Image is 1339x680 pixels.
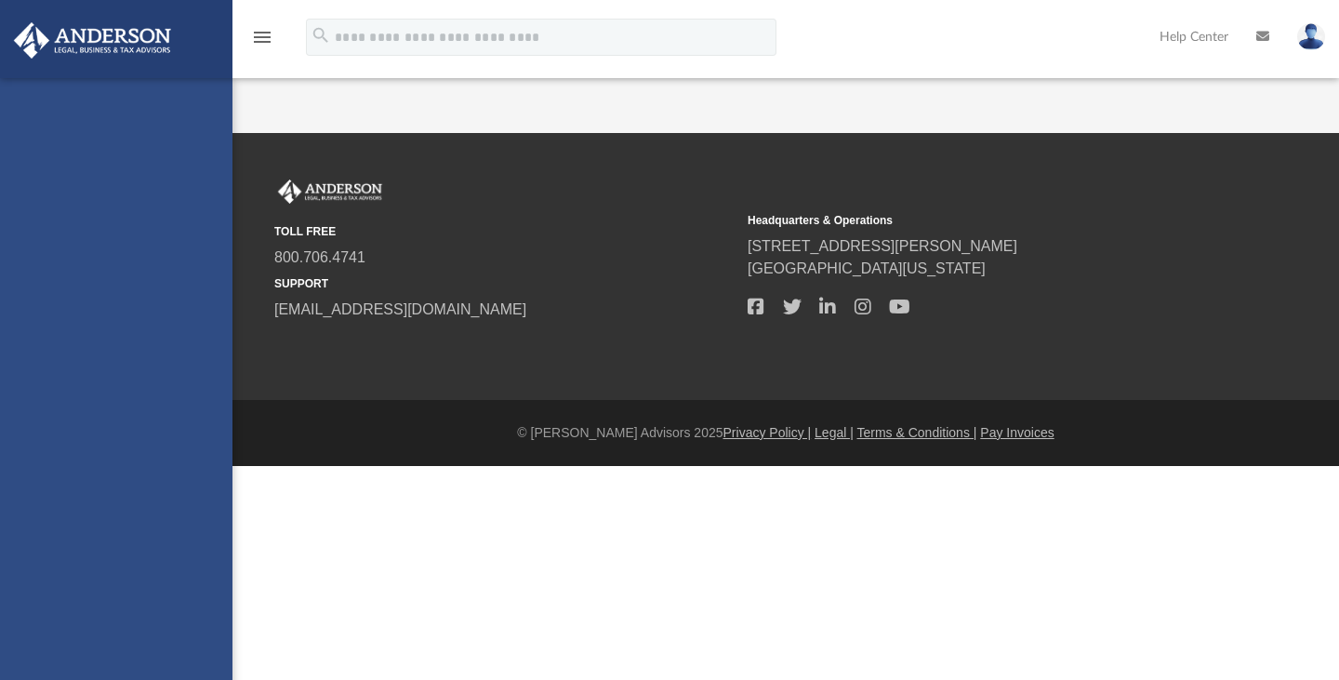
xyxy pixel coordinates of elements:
a: [STREET_ADDRESS][PERSON_NAME] [748,238,1017,254]
img: User Pic [1297,23,1325,50]
small: TOLL FREE [274,223,735,240]
a: menu [251,35,273,48]
img: Anderson Advisors Platinum Portal [274,180,386,204]
small: SUPPORT [274,275,735,292]
a: Privacy Policy | [723,425,812,440]
a: Legal | [815,425,854,440]
a: Terms & Conditions | [857,425,977,440]
a: 800.706.4741 [274,249,365,265]
i: search [311,25,331,46]
a: [GEOGRAPHIC_DATA][US_STATE] [748,260,986,276]
img: Anderson Advisors Platinum Portal [8,22,177,59]
small: Headquarters & Operations [748,212,1208,229]
i: menu [251,26,273,48]
div: © [PERSON_NAME] Advisors 2025 [232,423,1339,443]
a: Pay Invoices [980,425,1054,440]
a: [EMAIL_ADDRESS][DOMAIN_NAME] [274,301,526,317]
